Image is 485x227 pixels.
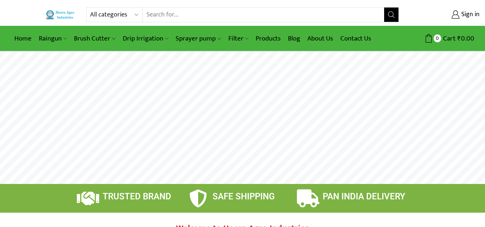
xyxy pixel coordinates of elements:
[441,34,456,43] span: Cart
[460,10,480,19] span: Sign in
[143,8,384,22] input: Search for...
[35,30,70,47] a: Raingun
[457,33,461,44] span: ₹
[384,8,398,22] button: Search button
[457,33,474,44] bdi: 0.00
[119,30,172,47] a: Drip Irrigation
[172,30,224,47] a: Sprayer pump
[337,30,375,47] a: Contact Us
[11,30,35,47] a: Home
[304,30,337,47] a: About Us
[225,30,252,47] a: Filter
[252,30,284,47] a: Products
[410,8,480,21] a: Sign in
[406,32,474,45] a: 0 Cart ₹0.00
[323,191,405,202] span: PAN INDIA DELIVERY
[213,191,275,202] span: SAFE SHIPPING
[434,34,441,42] span: 0
[284,30,304,47] a: Blog
[103,191,171,202] span: TRUSTED BRAND
[70,30,119,47] a: Brush Cutter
